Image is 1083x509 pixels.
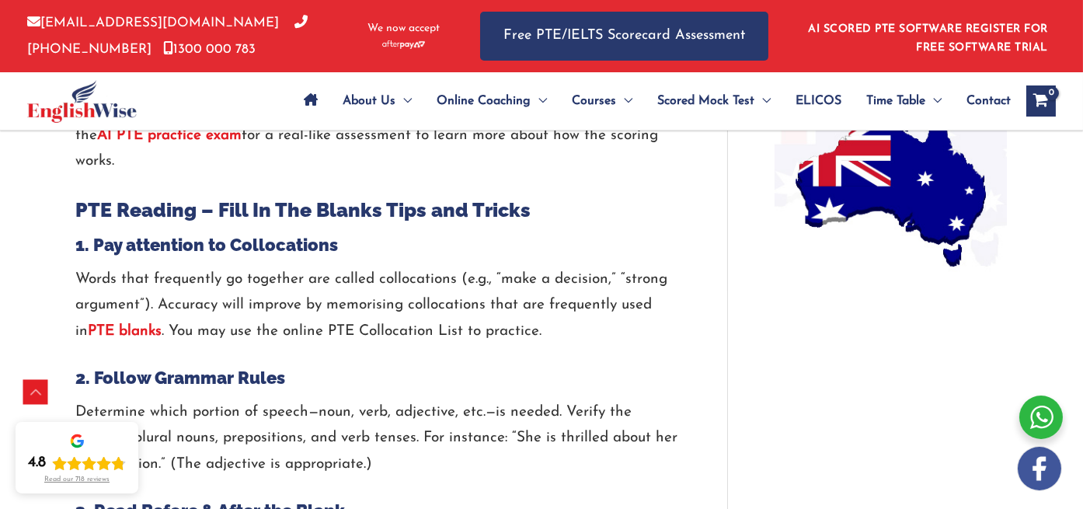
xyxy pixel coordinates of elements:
a: AI PTE practice exam [97,128,242,143]
p: Determine which portion of speech—noun, verb, adjective, etc.—is needed. Verify the singular/plur... [75,399,681,477]
span: Contact [966,74,1011,128]
a: Scored Mock TestMenu Toggle [645,74,783,128]
a: [PHONE_NUMBER] [27,16,308,55]
h4: 2. Follow Grammar Rules [75,368,681,388]
span: Scored Mock Test [657,74,754,128]
img: Afterpay-Logo [382,40,425,49]
a: Free PTE/IELTS Scorecard Assessment [480,12,768,61]
a: Online CoachingMenu Toggle [424,74,559,128]
a: 1300 000 783 [163,43,256,56]
h4: 1. Pay attention to Collocations [75,235,681,255]
span: ELICOS [796,74,841,128]
span: Courses [572,74,616,128]
a: [EMAIL_ADDRESS][DOMAIN_NAME] [27,16,279,30]
span: Online Coaching [437,74,531,128]
a: PTE blanks [88,324,162,339]
span: Menu Toggle [616,74,632,128]
span: Menu Toggle [754,74,771,128]
span: Menu Toggle [395,74,412,128]
span: Menu Toggle [531,74,547,128]
a: Contact [954,74,1011,128]
a: AI SCORED PTE SOFTWARE REGISTER FOR FREE SOFTWARE TRIAL [809,23,1049,54]
span: Time Table [866,74,925,128]
p: Words that frequently go together are called collocations (e.g., “make a decision,” “strong argum... [75,267,681,344]
div: 4.8 [28,454,46,472]
nav: Site Navigation: Main Menu [291,74,1011,128]
h2: PTE Reading – Fill In The Blanks Tips and Tricks [75,197,681,223]
aside: Header Widget 1 [799,11,1056,61]
a: CoursesMenu Toggle [559,74,645,128]
span: About Us [343,74,395,128]
a: View Shopping Cart, empty [1026,85,1056,117]
div: Read our 718 reviews [44,476,110,484]
a: About UsMenu Toggle [330,74,424,128]
span: Menu Toggle [925,74,942,128]
div: Rating: 4.8 out of 5 [28,454,126,472]
img: cropped-ew-logo [27,80,137,123]
span: We now accept [367,21,440,37]
a: Time TableMenu Toggle [854,74,954,128]
a: ELICOS [783,74,854,128]
img: white-facebook.png [1018,447,1061,490]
